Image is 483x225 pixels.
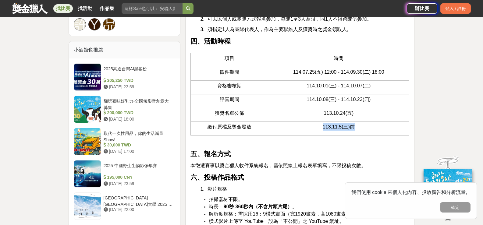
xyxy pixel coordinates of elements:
a: Y [88,18,101,30]
span: 可以以個人或團隊方式報名參加，每隊1至3人為限，同1人不得跨隊伍參加。 [208,16,372,22]
span: 繳付原檔及獎金發放 [208,124,251,129]
div: [DATE] 23:59 [104,84,173,90]
span: 114.10.08(三) - 114.10.23(四) [307,97,371,102]
div: [DATE] 18:00 [104,116,173,122]
span: 1. [200,186,204,192]
strong: 六、投稿作品格式 [190,174,244,181]
div: 翻玩臺味好乳力-全國短影音創意大募集 [104,98,173,110]
span: 114.07.25(五) 12:00 - 114.09.30(二) 18:00 [293,69,384,75]
span: 3. [200,27,204,32]
input: 這樣Sale也可以： 安聯人壽創意銷售法募集 [122,3,183,14]
div: 2025 中國野生生物影像年賽 [104,163,173,174]
span: 時長： 。 [209,204,297,209]
span: 評審期間 [220,97,239,102]
strong: 四、活動時程 [190,37,231,45]
span: 我們使用 cookie 來個人化內容、投放廣告和分析流量。 [351,190,471,195]
span: 114.10.01(三) - 114.10.07(二) [307,83,371,88]
span: 113.11.5(三)前 [323,124,355,129]
div: 195,000 CNY [104,174,173,181]
span: 2. [200,16,204,22]
span: 須指定1人為團隊代表人，作為主要聯絡人及獲獎時之獎金領取人。 [208,27,352,32]
div: 2025高通台灣AI黑客松 [104,66,173,77]
div: [GEOGRAPHIC_DATA][GEOGRAPHIC_DATA]大學 2025 短影片競賽徵件 「看見內湖的永續未來」 [104,195,173,206]
div: 取代一次性用品，你的生活減量 Show! [104,130,173,142]
div: 小酒館也推薦 [69,41,180,58]
strong: 90秒-360秒內（不含片頭片尾） [223,204,292,209]
a: [GEOGRAPHIC_DATA][GEOGRAPHIC_DATA]大學 2025 短影片競賽徵件 「看見內湖的永續未來」 [DATE] 22:00 [74,192,176,220]
span: 資格審核期 [217,83,242,88]
a: 找活動 [75,4,95,13]
span: 時間 [334,56,343,61]
img: ff197300-f8ee-455f-a0ae-06a3645bc375.jpg [424,169,472,210]
div: 登入 / 註冊 [440,3,471,14]
span: 項目 [225,56,234,61]
a: 許 [74,18,86,30]
span: 影片規格 [208,186,227,192]
div: [DATE] 17:00 [104,148,173,155]
div: 200,000 TWD [104,110,173,116]
div: 30,000 TWD [104,142,173,148]
span: 本徵選賽事以獎金獵人收件系統報名，需依照線上報名表單填寫，不限投稿次數。 [190,163,366,168]
span: 解析度規格：需採用16：9橫式畫面（寬1920畫素，高1080畫素以上之影片）。 [209,211,380,216]
a: 2025 中國野生生物影像年賽 195,000 CNY [DATE] 23:59 [74,160,176,188]
div: [DATE] 23:59 [104,181,173,187]
a: 品 [103,18,115,30]
strong: 五、報名方式 [190,150,231,158]
a: 取代一次性用品，你的生活減量 Show! 30,000 TWD [DATE] 17:00 [74,128,176,155]
span: 橫式影片上傳至 YouTube，設為「不公開」之 YouTube 網址。 [209,219,344,224]
a: 找比賽 [53,4,73,13]
a: 2025高通台灣AI黑客松 305,250 TWD [DATE] 23:59 [74,63,176,91]
span: 獲獎名單公佈 [215,111,244,116]
div: 305,250 TWD [104,77,173,84]
div: [DATE] 22:00 [104,206,173,213]
span: 拍攝器材不限。 [209,197,243,202]
button: 確定 [440,202,471,213]
span: 徵件期間 [220,69,239,75]
a: 辦比賽 [407,3,437,14]
a: 翻玩臺味好乳力-全國短影音創意大募集 200,000 TWD [DATE] 18:00 [74,96,176,123]
a: 作品集 [97,4,117,13]
span: 113.10.24(五) [324,111,353,116]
